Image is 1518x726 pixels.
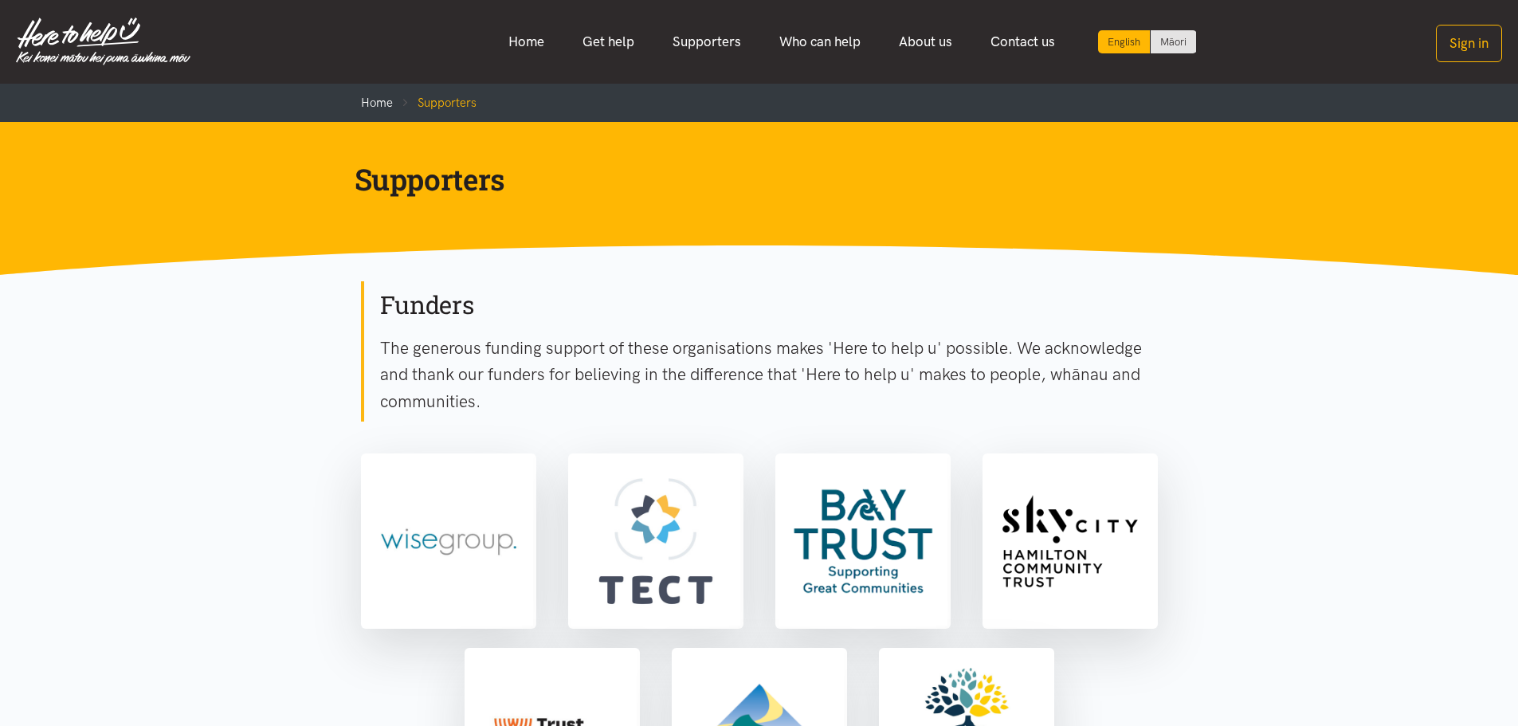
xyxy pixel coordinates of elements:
a: Who can help [760,25,880,59]
a: Switch to Te Reo Māori [1151,30,1196,53]
button: Sign in [1436,25,1502,62]
a: Bay Trust [775,453,951,629]
img: Home [16,18,190,65]
a: Home [361,96,393,110]
div: Language toggle [1098,30,1197,53]
h1: Supporters [355,160,1139,198]
div: Current language [1098,30,1151,53]
a: Contact us [971,25,1074,59]
h2: Funders [380,288,1158,322]
a: Get help [563,25,653,59]
li: Supporters [393,93,477,112]
p: The generous funding support of these organisations makes 'Here to help u' possible. We acknowled... [380,335,1158,415]
img: Sky City Community Trust [986,457,1155,626]
a: Sky City Community Trust [983,453,1158,629]
a: Supporters [653,25,760,59]
a: Home [489,25,563,59]
a: TECT [568,453,743,629]
a: Wise Group [361,453,536,629]
a: About us [880,25,971,59]
img: TECT [571,457,740,626]
img: Wise Group [364,457,533,626]
img: Bay Trust [779,457,947,626]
